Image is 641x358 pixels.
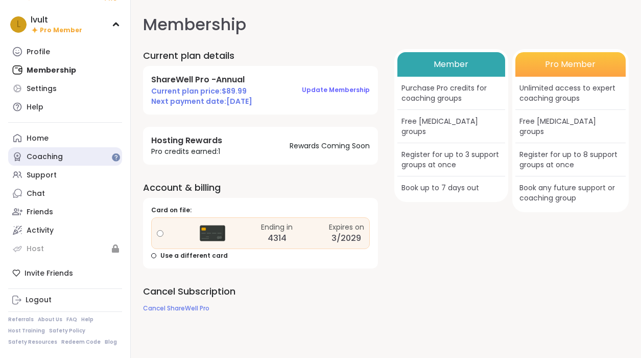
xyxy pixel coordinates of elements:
[27,133,49,144] div: Home
[290,141,370,151] span: Rewards Coming Soon
[515,110,626,143] div: Free [MEDICAL_DATA] groups
[397,110,505,143] div: Free [MEDICAL_DATA] groups
[8,221,122,239] a: Activity
[143,49,378,62] h2: Current plan details
[8,264,122,282] div: Invite Friends
[151,146,222,156] span: Pro credits earned: 1
[81,316,93,323] a: Help
[27,84,57,94] div: Settings
[8,239,122,258] a: Host
[302,79,370,101] button: Update Membership
[17,18,20,31] span: l
[515,52,626,77] div: Pro Member
[38,316,62,323] a: About Us
[27,47,50,57] div: Profile
[8,184,122,203] a: Chat
[27,244,44,254] div: Host
[27,170,57,181] div: Support
[8,327,45,334] a: Host Training
[143,181,378,194] h2: Account & billing
[515,143,626,176] div: Register for up to 8 support groups at once
[8,98,122,116] a: Help
[143,285,378,298] h2: Cancel Subscription
[151,74,252,85] h4: ShareWell Pro - Annual
[302,85,370,94] span: Update Membership
[8,203,122,221] a: Friends
[8,79,122,98] a: Settings
[515,77,626,110] div: Unlimited access to expert coaching groups
[331,232,361,244] div: 3/2029
[27,102,43,113] div: Help
[143,304,209,312] span: Cancel ShareWell Pro
[8,316,34,323] a: Referrals
[27,207,53,217] div: Friends
[200,220,225,246] img: Credit Card
[397,143,505,176] div: Register for up to 3 support groups at once
[151,135,222,146] h4: Hosting Rewards
[8,291,122,309] a: Logout
[27,226,54,236] div: Activity
[151,86,252,96] span: Current plan price: $ 89.99
[143,12,629,37] h1: Membership
[151,206,370,215] div: Card on file:
[261,222,293,232] div: Ending in
[105,339,117,346] a: Blog
[397,52,505,77] div: Member
[31,14,82,26] div: lvult
[112,153,120,162] iframe: Spotlight
[49,327,85,334] a: Safety Policy
[268,232,287,244] div: 4314
[8,42,122,61] a: Profile
[26,295,52,305] div: Logout
[515,176,626,209] div: Book any future support or coaching group
[8,339,57,346] a: Safety Resources
[40,26,82,35] span: Pro Member
[329,222,364,232] div: Expires on
[66,316,77,323] a: FAQ
[27,189,45,199] div: Chat
[8,147,122,166] a: Coaching
[8,129,122,147] a: Home
[27,152,63,162] div: Coaching
[397,77,505,110] div: Purchase Pro credits for coaching groups
[397,176,505,199] div: Book up to 7 days out
[61,339,101,346] a: Redeem Code
[160,252,228,260] span: Use a different card
[8,166,122,184] a: Support
[151,96,252,106] span: Next payment date: [DATE]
